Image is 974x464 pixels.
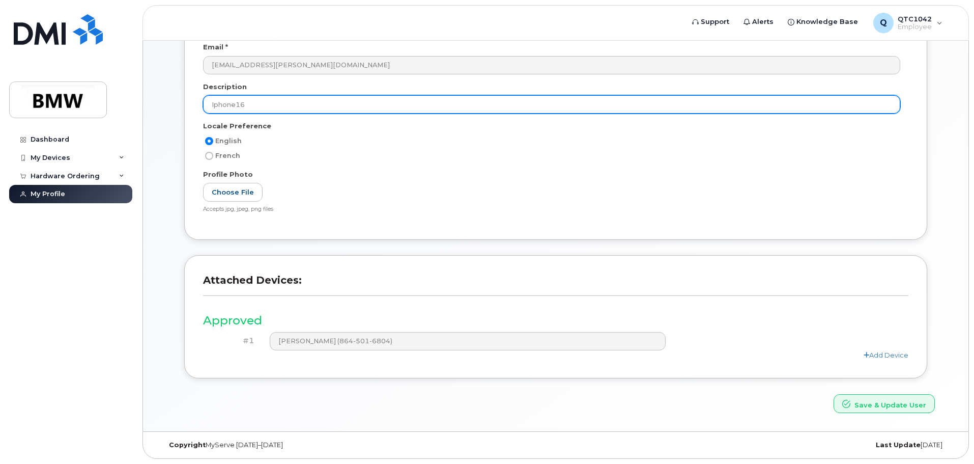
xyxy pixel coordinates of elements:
[752,17,774,27] span: Alerts
[864,351,908,359] a: Add Device
[898,23,932,31] span: Employee
[898,15,932,23] span: QTC1042
[215,137,242,145] span: English
[796,17,858,27] span: Knowledge Base
[687,441,950,449] div: [DATE]
[205,152,213,160] input: French
[169,441,206,449] strong: Copyright
[161,441,424,449] div: MyServe [DATE]–[DATE]
[203,206,900,213] div: Accepts jpg, jpeg, png files
[736,12,781,32] a: Alerts
[701,17,729,27] span: Support
[781,12,865,32] a: Knowledge Base
[203,183,263,202] label: Choose File
[930,420,966,456] iframe: Messenger Launcher
[203,274,908,296] h3: Attached Devices:
[876,441,921,449] strong: Last Update
[880,17,887,29] span: Q
[203,121,271,131] label: Locale Preference
[203,42,228,52] label: Email *
[834,394,935,413] button: Save & Update User
[215,152,240,159] span: French
[866,13,950,33] div: QTC1042
[203,82,247,92] label: Description
[203,314,908,327] h3: Approved
[211,337,254,345] h4: #1
[685,12,736,32] a: Support
[203,170,253,179] label: Profile Photo
[205,137,213,145] input: English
